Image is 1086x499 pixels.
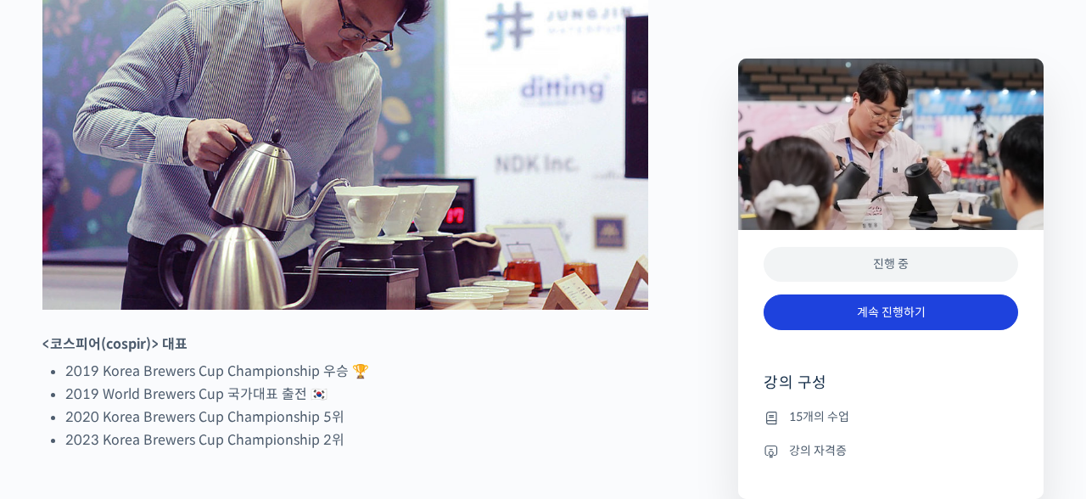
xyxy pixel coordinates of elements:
li: 2019 World Brewers Cup 국가대표 출전 🇰🇷 [65,383,648,406]
a: 대화 [112,358,219,401]
span: 설정 [262,384,283,397]
li: 강의 자격증 [764,440,1018,461]
strong: <코스피어(cospir)> 대표 [42,335,188,353]
li: 2019 Korea Brewers Cup Championship 우승 🏆 [65,360,648,383]
a: 홈 [5,358,112,401]
li: 2020 Korea Brewers Cup Championship 5위 [65,406,648,429]
li: 2023 Korea Brewers Cup Championship 2위 [65,429,648,451]
span: 대화 [155,384,176,398]
a: 설정 [219,358,326,401]
li: 15개의 수업 [764,407,1018,428]
span: 홈 [53,384,64,397]
h4: 강의 구성 [764,373,1018,406]
a: 계속 진행하기 [764,294,1018,331]
div: 진행 중 [764,247,1018,282]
